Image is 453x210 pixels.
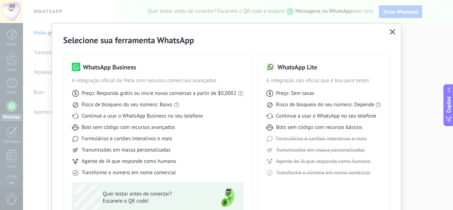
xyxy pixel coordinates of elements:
span: Bots sem código com recursos avançados [82,124,175,131]
span: Bots sem código com recursos básicos [276,124,362,131]
h2: Selecione sua ferramenta WhatsApp [63,35,390,46]
h3: WhatsApp Business [83,63,136,72]
span: A integração oficial da Meta com recursos comerciais avançados [72,77,243,84]
span: Quer testar antes de conectar? [103,191,206,198]
span: A integração não oficial que é boa para testes [266,77,382,84]
span: Agente de IA que responde como humano [82,158,176,165]
span: Risco de bloqueio do seu número: Depende [276,101,374,108]
span: Transforme o número em nome comercial [82,169,176,176]
span: Transmissões em massa personalizadas [82,147,171,154]
span: Transmissões em massa personalizadas [276,147,365,154]
span: Preço: Sem taxas [276,90,314,97]
span: Agente de IA que responde como humano [276,158,371,165]
span: Preço: Responda grátis ou inicie novas conversas a partir de $0,0002 [82,90,236,97]
span: Escaneie o QR code! [103,198,206,205]
span: Formulários e cartões interativos e mais [82,135,172,142]
span: Transforme o número em nome comercial [276,169,370,176]
span: Formulários e cartões interativos e mais [276,135,367,142]
span: Risco de bloqueio do seu número: Baixo [82,101,172,108]
span: Continue a usar o WhatsApp Business no seu telefone [82,113,203,120]
h3: WhatsApp Lite [277,63,317,72]
span: Continue a usar o WhatsApp no seu telefone [276,113,376,120]
span: Copilot [445,96,452,113]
